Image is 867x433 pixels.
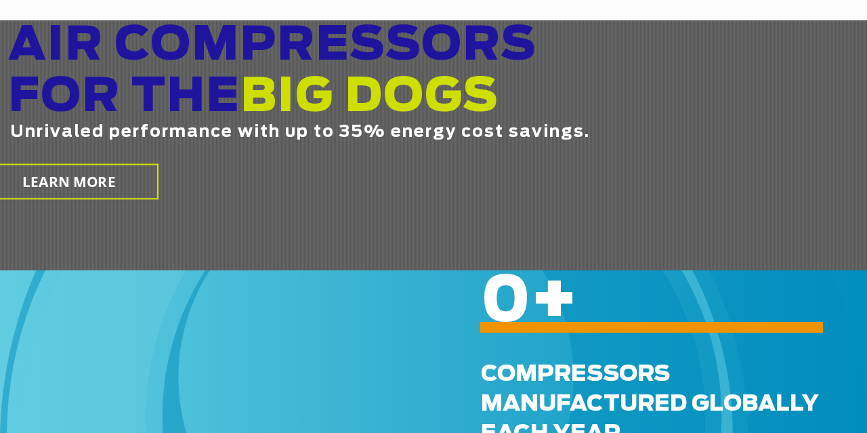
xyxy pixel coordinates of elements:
span: LEARN MORE [22,172,116,192]
span: 0 [481,271,530,333]
span: BIG DOGS [240,75,499,121]
span: Unrivaled performance with up to 35% energy cost savings. [10,124,590,140]
h6: + [481,293,867,311]
h2: AIR COMPRESSORS FOR THE [8,20,715,184]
